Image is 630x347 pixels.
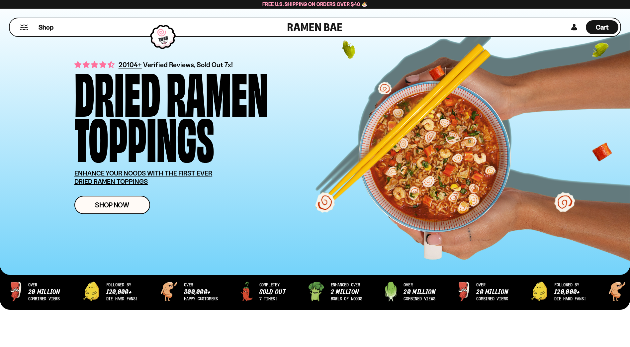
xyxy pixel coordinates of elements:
a: Cart [586,18,618,36]
div: Dried [74,68,160,114]
span: Shop [39,23,53,32]
span: Cart [596,23,609,31]
u: ENHANCE YOUR NOODS WITH THE FIRST EVER DRIED RAMEN TOPPINGS [74,169,213,185]
span: Free U.S. Shipping on Orders over $40 🍜 [262,1,368,7]
div: Ramen [166,68,268,114]
div: Toppings [74,114,214,159]
span: Shop Now [95,201,129,208]
a: Shop [39,20,53,34]
button: Mobile Menu Trigger [20,25,29,30]
a: Shop Now [74,196,150,214]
